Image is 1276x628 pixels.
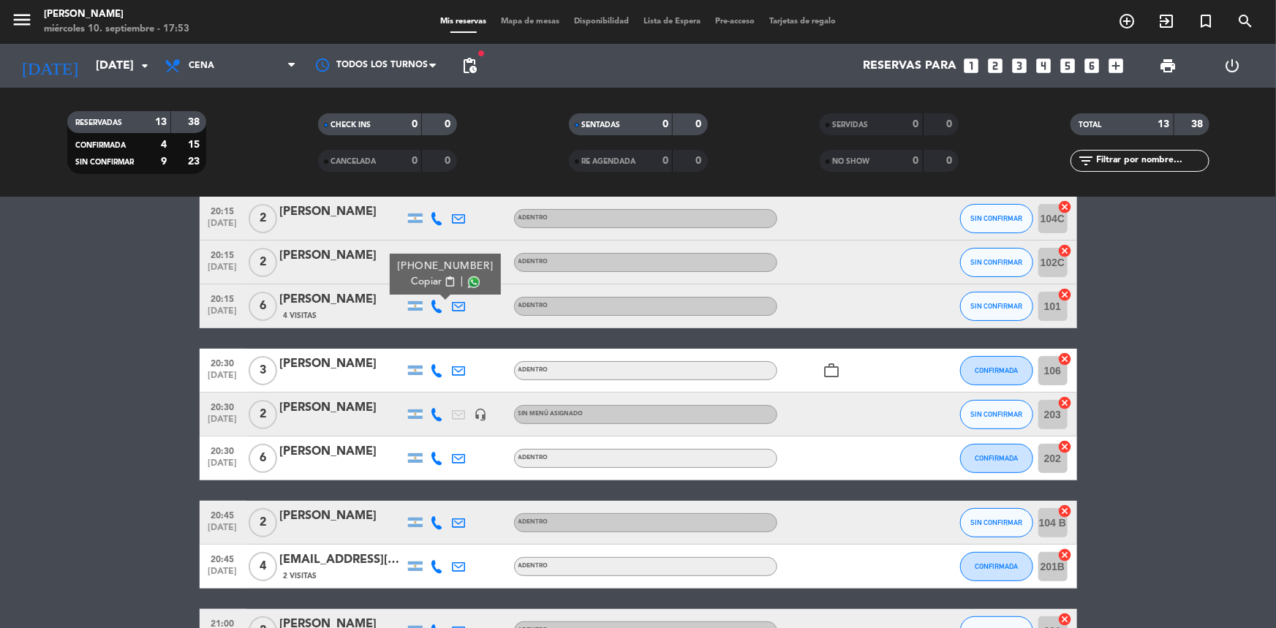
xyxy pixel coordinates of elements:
strong: 13 [1158,119,1170,129]
span: [DATE] [205,219,241,235]
span: SIN CONFIRMAR [970,518,1022,526]
span: ADENTRO [518,303,548,309]
div: [PERSON_NAME] [44,7,189,22]
strong: 13 [155,117,167,127]
div: [PERSON_NAME] [280,398,404,417]
span: Copiar [411,274,442,290]
span: CONFIRMADA [975,366,1018,374]
span: 20:15 [205,246,241,262]
div: [PERSON_NAME] [280,246,404,265]
strong: 0 [412,119,418,129]
span: 2 [249,400,277,429]
i: power_settings_new [1224,57,1242,75]
strong: 38 [188,117,203,127]
i: looks_6 [1082,56,1101,75]
i: looks_one [962,56,981,75]
div: [PERSON_NAME] [280,290,404,309]
div: [PERSON_NAME] [280,203,404,222]
i: add_box [1106,56,1125,75]
span: 4 Visitas [284,310,317,322]
span: RESERVADAS [76,119,123,126]
strong: 0 [695,156,704,166]
button: CONFIRMADA [960,552,1033,581]
i: cancel [1058,548,1073,562]
span: 20:15 [205,202,241,219]
strong: 0 [412,156,418,166]
strong: 0 [913,119,919,129]
span: 20:30 [205,442,241,458]
span: Lista de Espera [636,18,708,26]
span: SIN CONFIRMAR [970,410,1022,418]
i: cancel [1058,243,1073,258]
span: [DATE] [205,415,241,431]
span: 20:45 [205,550,241,567]
span: SIN CONFIRMAR [76,159,135,166]
span: Mapa de mesas [494,18,567,26]
span: RE AGENDADA [582,158,636,165]
span: [DATE] [205,262,241,279]
i: looks_4 [1034,56,1053,75]
i: turned_in_not [1197,12,1215,30]
div: [EMAIL_ADDRESS][DOMAIN_NAME] [EMAIL_ADDRESS][DOMAIN_NAME] [280,551,404,570]
span: Sin menú asignado [518,411,584,417]
strong: 0 [913,156,919,166]
button: SIN CONFIRMAR [960,400,1033,429]
button: SIN CONFIRMAR [960,248,1033,277]
i: menu [11,9,33,31]
button: SIN CONFIRMAR [960,204,1033,233]
span: SIN CONFIRMAR [970,258,1022,266]
i: filter_list [1078,152,1095,170]
strong: 4 [161,140,167,150]
button: menu [11,9,33,36]
i: cancel [1058,287,1073,302]
div: [PHONE_NUMBER] [397,259,493,274]
span: TOTAL [1079,121,1102,129]
span: [DATE] [205,371,241,387]
i: headset_mic [475,408,488,421]
span: CHECK INS [331,121,371,129]
div: miércoles 10. septiembre - 17:53 [44,22,189,37]
span: Mis reservas [433,18,494,26]
span: content_paste [444,276,455,287]
span: 3 [249,356,277,385]
span: CONFIRMADA [975,562,1018,570]
strong: 0 [445,119,453,129]
i: cancel [1058,612,1073,627]
strong: 0 [662,156,668,166]
strong: 9 [161,156,167,167]
i: looks_two [986,56,1005,75]
span: Reservas para [863,59,956,73]
span: 20:30 [205,398,241,415]
span: Cena [189,61,214,71]
span: 4 [249,552,277,581]
strong: 0 [662,119,668,129]
span: pending_actions [461,57,478,75]
span: CONFIRMADA [975,454,1018,462]
i: search [1237,12,1254,30]
i: cancel [1058,200,1073,214]
span: [DATE] [205,458,241,475]
span: CANCELADA [331,158,377,165]
input: Filtrar por nombre... [1095,153,1209,169]
span: ADENTRO [518,455,548,461]
i: cancel [1058,352,1073,366]
span: ADENTRO [518,367,548,373]
button: Copiarcontent_paste [411,274,456,290]
span: ADENTRO [518,259,548,265]
i: exit_to_app [1158,12,1175,30]
span: [DATE] [205,523,241,540]
span: SENTADAS [582,121,621,129]
span: SERVIDAS [833,121,869,129]
div: [PERSON_NAME] [280,442,404,461]
i: looks_3 [1010,56,1029,75]
div: [PERSON_NAME] [280,507,404,526]
span: 2 [249,248,277,277]
span: [DATE] [205,306,241,323]
button: SIN CONFIRMAR [960,292,1033,321]
i: cancel [1058,396,1073,410]
span: 20:30 [205,354,241,371]
span: fiber_manual_record [477,49,486,58]
span: print [1159,57,1177,75]
span: Tarjetas de regalo [762,18,843,26]
span: ADENTRO [518,563,548,569]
